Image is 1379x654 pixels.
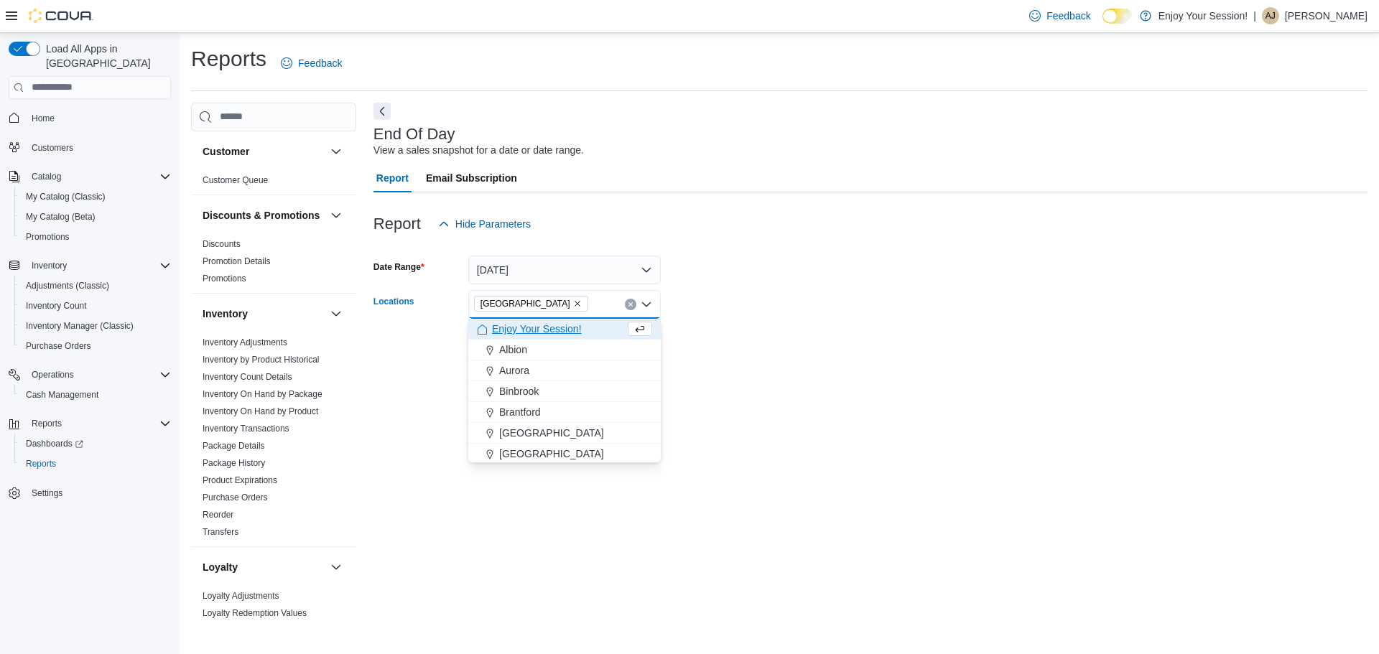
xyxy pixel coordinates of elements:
[499,405,541,419] span: Brantford
[14,276,177,296] button: Adjustments (Classic)
[625,299,636,310] button: Clear input
[468,444,661,464] button: [GEOGRAPHIC_DATA]
[20,435,171,452] span: Dashboards
[373,143,584,158] div: View a sales snapshot for a date or date range.
[203,607,307,619] span: Loyalty Redemption Values
[20,228,171,246] span: Promotions
[203,560,238,574] h3: Loyalty
[3,108,177,129] button: Home
[641,299,652,310] button: Close list of options
[203,527,238,537] a: Transfers
[573,299,582,308] button: Remove Port Colborne from selection in this group
[203,440,265,452] span: Package Details
[203,475,277,485] a: Product Expirations
[14,316,177,336] button: Inventory Manager (Classic)
[474,296,588,312] span: Port Colborne
[203,355,320,365] a: Inventory by Product Historical
[203,388,322,400] span: Inventory On Hand by Package
[191,45,266,73] h1: Reports
[26,211,96,223] span: My Catalog (Beta)
[40,42,171,70] span: Load All Apps in [GEOGRAPHIC_DATA]
[14,296,177,316] button: Inventory Count
[373,126,455,143] h3: End Of Day
[20,386,171,403] span: Cash Management
[26,231,70,243] span: Promotions
[373,261,424,273] label: Date Range
[26,139,171,157] span: Customers
[298,56,342,70] span: Feedback
[1046,9,1090,23] span: Feedback
[20,277,171,294] span: Adjustments (Classic)
[203,458,265,468] a: Package History
[3,482,177,503] button: Settings
[14,187,177,207] button: My Catalog (Classic)
[14,385,177,405] button: Cash Management
[203,560,325,574] button: Loyalty
[20,317,171,335] span: Inventory Manager (Classic)
[499,363,529,378] span: Aurora
[468,256,661,284] button: [DATE]
[328,559,345,576] button: Loyalty
[20,455,62,472] a: Reports
[20,208,171,225] span: My Catalog (Beta)
[1102,9,1133,24] input: Dark Mode
[1285,7,1368,24] p: [PERSON_NAME]
[14,434,177,454] a: Dashboards
[20,386,104,403] a: Cash Management
[26,300,87,312] span: Inventory Count
[432,210,537,238] button: Hide Parameters
[20,337,171,355] span: Purchase Orders
[455,217,531,231] span: Hide Parameters
[499,342,527,357] span: Albion
[203,274,246,284] a: Promotions
[203,307,248,321] h3: Inventory
[26,415,68,432] button: Reports
[14,336,177,356] button: Purchase Orders
[20,188,171,205] span: My Catalog (Classic)
[203,371,292,383] span: Inventory Count Details
[203,441,265,451] a: Package Details
[203,307,325,321] button: Inventory
[20,337,97,355] a: Purchase Orders
[26,110,60,127] a: Home
[26,168,171,185] span: Catalog
[203,590,279,602] span: Loyalty Adjustments
[14,454,177,474] button: Reports
[203,144,249,159] h3: Customer
[20,297,171,314] span: Inventory Count
[468,423,661,444] button: [GEOGRAPHIC_DATA]
[14,227,177,247] button: Promotions
[203,354,320,365] span: Inventory by Product Historical
[203,457,265,469] span: Package History
[32,260,67,271] span: Inventory
[32,487,62,499] span: Settings
[3,167,177,187] button: Catalog
[468,360,661,381] button: Aurora
[29,9,93,23] img: Cova
[26,485,68,502] a: Settings
[26,366,80,383] button: Operations
[26,484,171,502] span: Settings
[20,208,101,225] a: My Catalog (Beta)
[1023,1,1096,30] a: Feedback
[492,322,582,336] span: Enjoy Your Session!
[191,587,356,627] div: Loyalty
[26,257,73,274] button: Inventory
[32,369,74,380] span: Operations
[203,475,277,486] span: Product Expirations
[26,109,171,127] span: Home
[203,389,322,399] a: Inventory On Hand by Package
[14,207,177,227] button: My Catalog (Beta)
[26,139,79,157] a: Customers
[191,235,356,293] div: Discounts & Promotions
[203,337,287,347] a: Inventory Adjustments
[20,317,139,335] a: Inventory Manager (Classic)
[499,426,604,440] span: [GEOGRAPHIC_DATA]
[203,424,289,434] a: Inventory Transactions
[26,415,171,432] span: Reports
[191,334,356,546] div: Inventory
[26,438,83,449] span: Dashboards
[203,372,292,382] a: Inventory Count Details
[203,208,325,223] button: Discounts & Promotions
[203,492,268,503] a: Purchase Orders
